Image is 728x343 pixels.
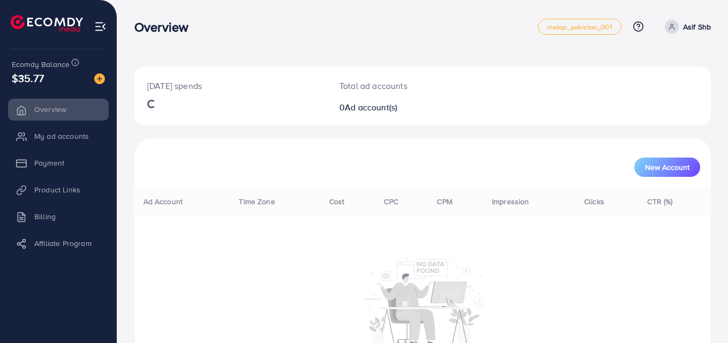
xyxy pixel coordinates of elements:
[12,70,44,86] span: $35.77
[339,79,458,92] p: Total ad accounts
[147,79,314,92] p: [DATE] spends
[12,59,70,70] span: Ecomdy Balance
[547,24,612,31] span: metap_pakistan_001
[94,20,107,33] img: menu
[683,20,711,33] p: Asif Shb
[661,20,711,34] a: Asif Shb
[94,73,105,84] img: image
[11,15,83,32] img: logo
[645,163,689,171] span: New Account
[345,101,397,113] span: Ad account(s)
[339,102,458,113] h2: 0
[538,19,621,35] a: metap_pakistan_001
[134,19,197,35] h3: Overview
[634,158,700,177] button: New Account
